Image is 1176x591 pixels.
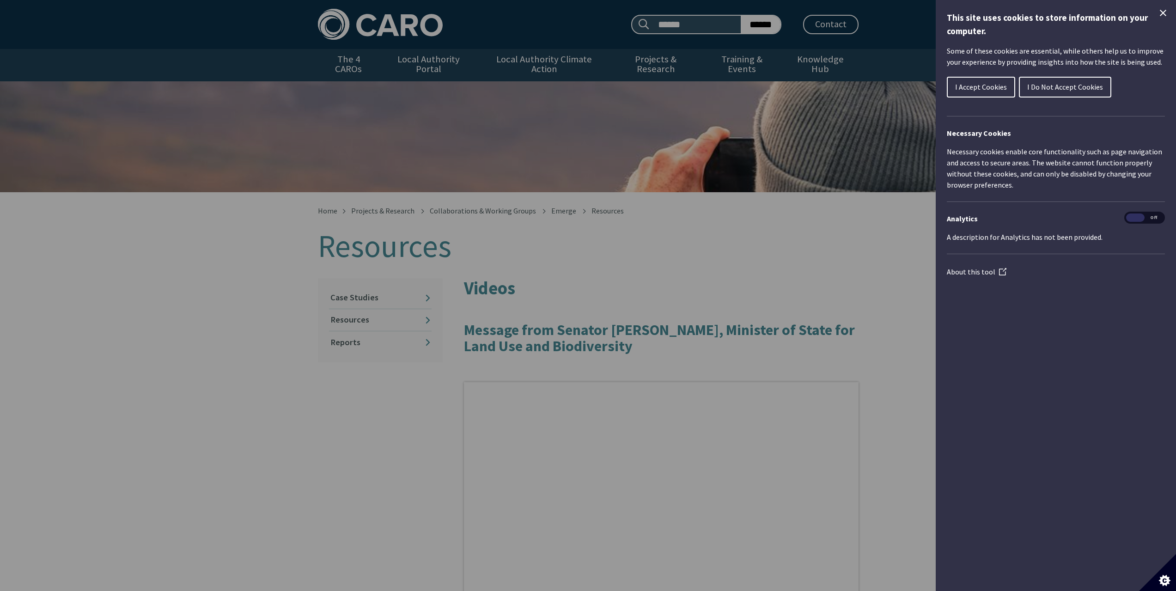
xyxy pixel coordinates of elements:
span: Off [1145,213,1163,222]
button: Close Cookie Control [1158,7,1169,18]
h3: Analytics [947,213,1165,224]
button: Set cookie preferences [1139,554,1176,591]
button: I Do Not Accept Cookies [1019,77,1111,97]
span: I Do Not Accept Cookies [1027,82,1103,91]
span: On [1126,213,1145,222]
a: About this tool [947,267,1006,276]
p: Necessary cookies enable core functionality such as page navigation and access to secure areas. T... [947,146,1165,190]
p: Some of these cookies are essential, while others help us to improve your experience by providing... [947,45,1165,67]
span: I Accept Cookies [955,82,1007,91]
h2: Necessary Cookies [947,128,1165,139]
h1: This site uses cookies to store information on your computer. [947,11,1165,38]
p: A description for Analytics has not been provided. [947,232,1165,243]
button: I Accept Cookies [947,77,1015,97]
